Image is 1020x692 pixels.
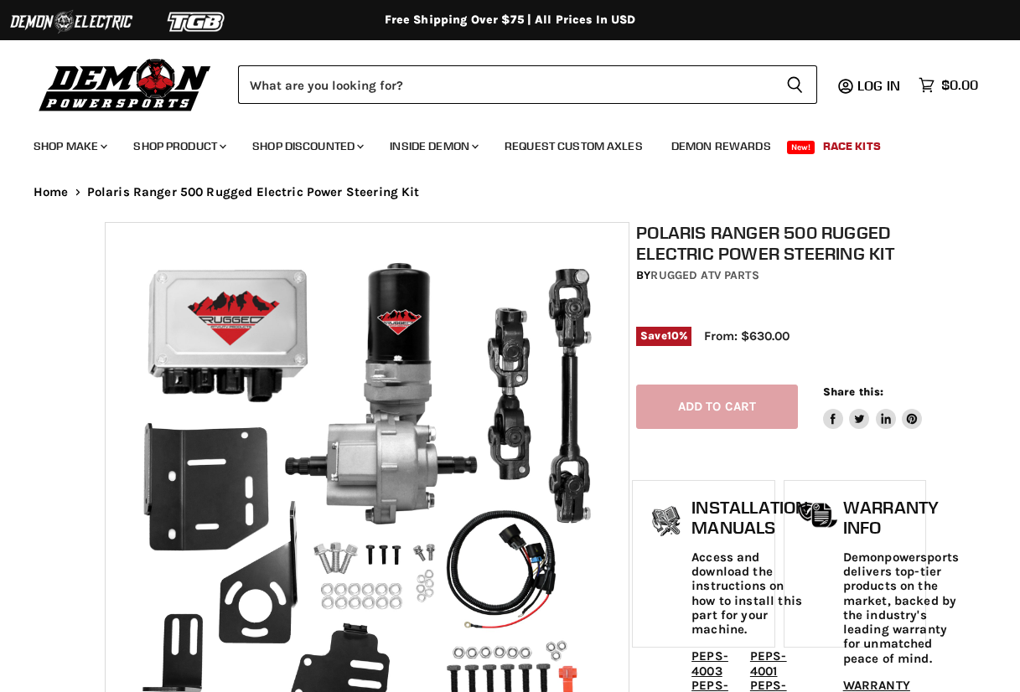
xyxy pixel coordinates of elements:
[850,78,910,93] a: Log in
[134,6,260,38] img: TGB Logo 2
[121,129,236,163] a: Shop Product
[810,129,893,163] a: Race Kits
[238,65,817,104] form: Product
[823,385,923,429] aside: Share this:
[750,648,787,678] a: PEPS-4001
[636,327,691,345] span: Save %
[645,502,687,544] img: install_manual-icon.png
[492,129,655,163] a: Request Custom Axles
[636,222,922,264] h1: Polaris Ranger 500 Rugged Electric Power Steering Kit
[650,268,759,282] a: Rugged ATV Parts
[941,77,978,93] span: $0.00
[857,77,900,94] span: Log in
[21,122,974,163] ul: Main menu
[773,65,817,104] button: Search
[659,129,784,163] a: Demon Rewards
[704,328,790,343] span: From: $630.00
[34,54,217,114] img: Demon Powersports
[797,502,839,528] img: warranty-icon.png
[823,385,883,398] span: Share this:
[691,498,808,537] h1: Installation Manuals
[34,185,69,199] a: Home
[667,329,679,342] span: 10
[8,6,134,38] img: Demon Electric Logo 2
[240,129,374,163] a: Shop Discounted
[843,550,959,666] p: Demonpowersports delivers top-tier products on the market, backed by the industry's leading warra...
[238,65,773,104] input: Search
[910,73,986,97] a: $0.00
[691,648,728,678] a: PEPS-4003
[843,498,959,537] h1: Warranty Info
[377,129,489,163] a: Inside Demon
[787,141,815,154] span: New!
[691,550,808,638] p: Access and download the instructions on how to install this part for your machine.
[87,185,420,199] span: Polaris Ranger 500 Rugged Electric Power Steering Kit
[21,129,117,163] a: Shop Make
[636,266,922,285] div: by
